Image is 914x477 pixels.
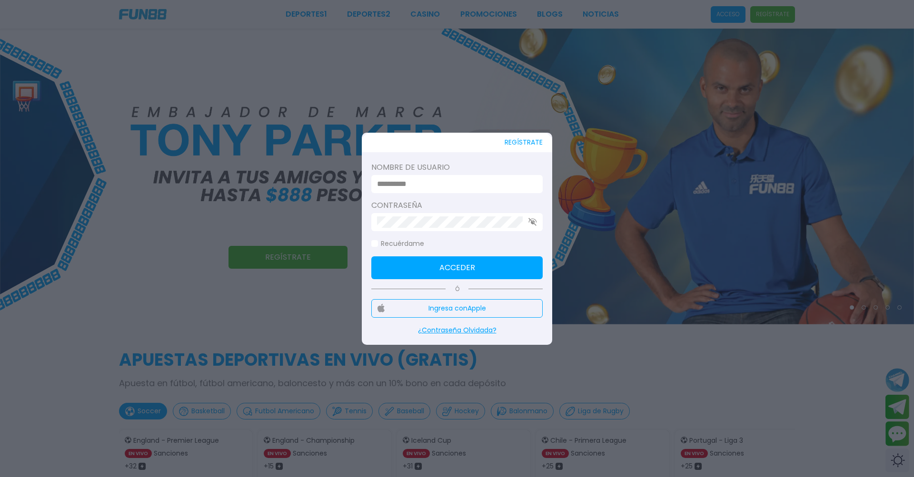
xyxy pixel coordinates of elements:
[371,285,543,293] p: Ó
[505,133,543,152] button: REGÍSTRATE
[371,256,543,279] button: Acceder
[371,162,543,173] label: Nombre de usuario
[371,200,543,211] label: Contraseña
[371,325,543,335] p: ¿Contraseña Olvidada?
[371,239,424,249] label: Recuérdame
[371,299,543,318] button: Ingresa conApple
